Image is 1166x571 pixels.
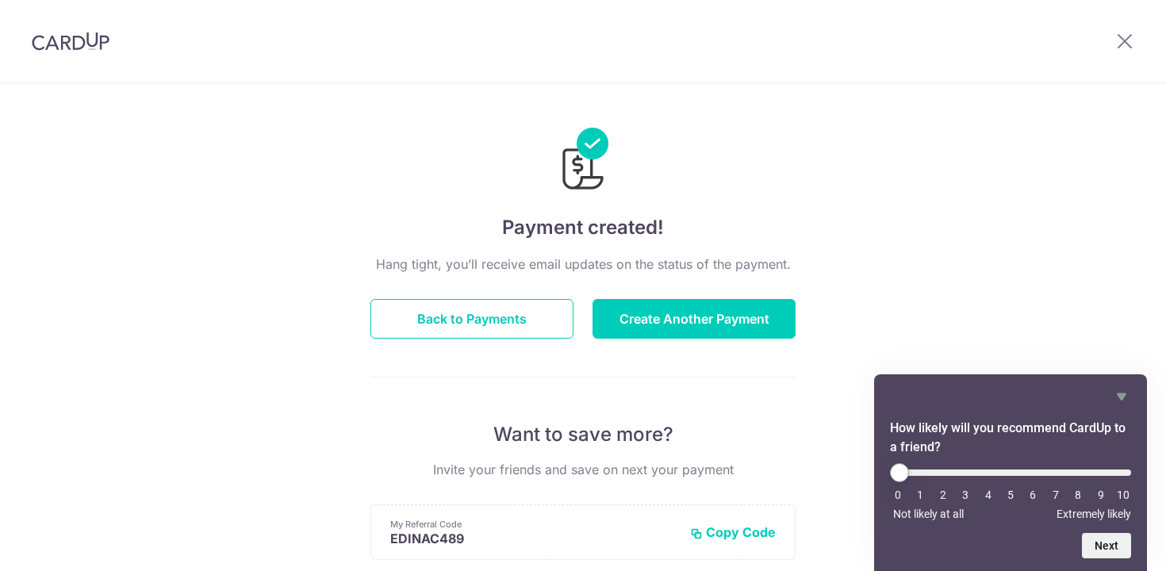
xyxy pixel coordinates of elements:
[1003,489,1018,501] li: 5
[690,524,776,540] button: Copy Code
[1057,508,1131,520] span: Extremely likely
[890,387,1131,558] div: How likely will you recommend CardUp to a friend? Select an option from 0 to 10, with 0 being Not...
[935,489,951,501] li: 2
[1115,489,1131,501] li: 10
[370,213,796,242] h4: Payment created!
[390,531,677,546] p: EDINAC489
[957,489,973,501] li: 3
[1070,489,1086,501] li: 8
[593,299,796,339] button: Create Another Payment
[1112,387,1131,406] button: Hide survey
[890,463,1131,520] div: How likely will you recommend CardUp to a friend? Select an option from 0 to 10, with 0 being Not...
[370,299,573,339] button: Back to Payments
[1082,533,1131,558] button: Next question
[1048,489,1064,501] li: 7
[912,489,928,501] li: 1
[893,508,964,520] span: Not likely at all
[370,255,796,274] p: Hang tight, you’ll receive email updates on the status of the payment.
[890,419,1131,457] h2: How likely will you recommend CardUp to a friend? Select an option from 0 to 10, with 0 being Not...
[370,422,796,447] p: Want to save more?
[558,128,608,194] img: Payments
[32,32,109,51] img: CardUp
[890,489,906,501] li: 0
[1025,489,1041,501] li: 6
[390,518,677,531] p: My Referral Code
[980,489,996,501] li: 4
[370,460,796,479] p: Invite your friends and save on next your payment
[1093,489,1109,501] li: 9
